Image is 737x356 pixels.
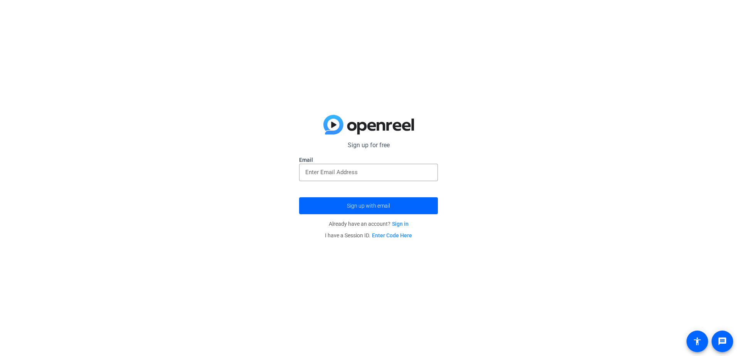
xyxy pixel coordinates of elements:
label: Email [299,156,438,164]
a: Sign in [392,221,409,227]
mat-icon: accessibility [693,337,702,346]
img: blue-gradient.svg [323,115,414,135]
span: Already have an account? [329,221,409,227]
mat-icon: message [718,337,727,346]
p: Sign up for free [299,141,438,150]
span: I have a Session ID. [325,232,412,238]
button: Sign up with email [299,197,438,214]
input: Enter Email Address [305,168,432,177]
a: Enter Code Here [372,232,412,238]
